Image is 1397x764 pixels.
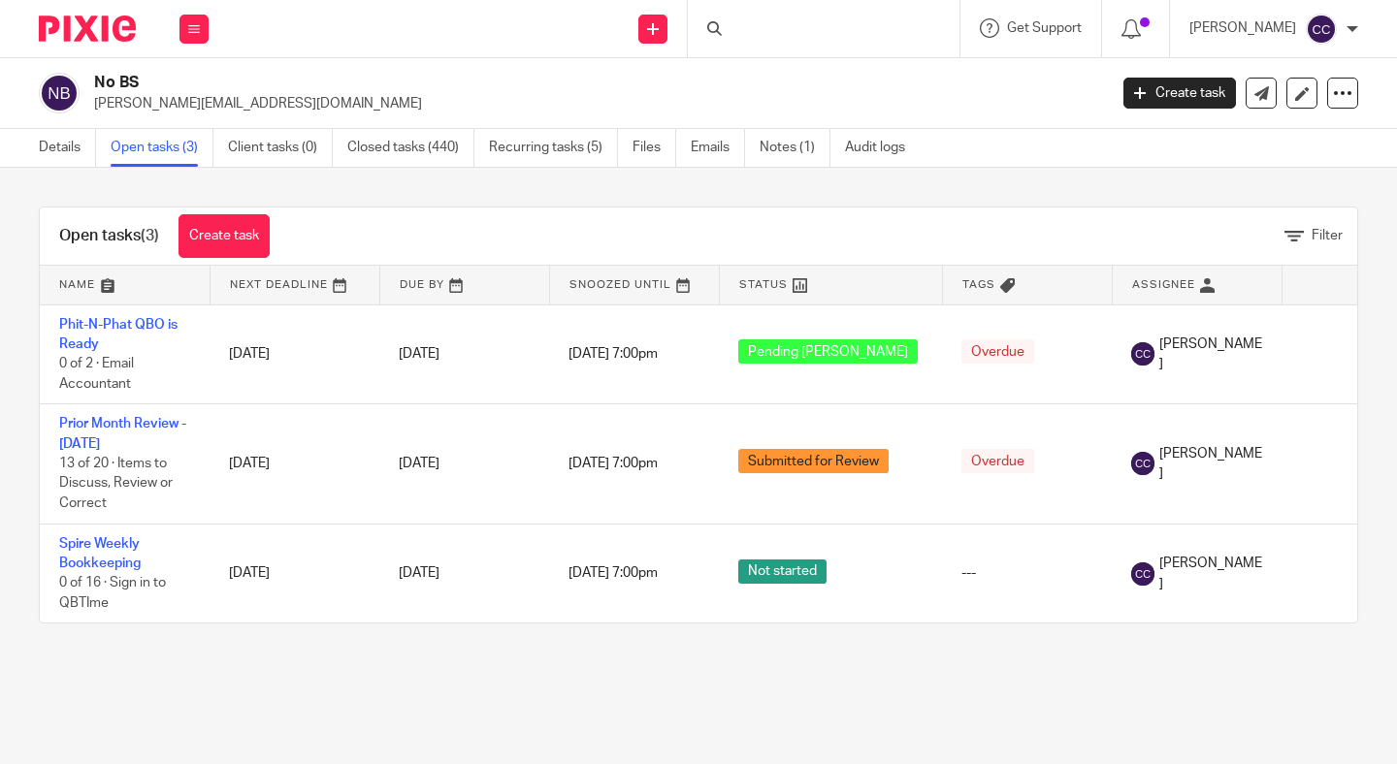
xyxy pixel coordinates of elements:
[1159,554,1262,593] span: [PERSON_NAME]
[1007,21,1082,35] span: Get Support
[1189,18,1296,38] p: [PERSON_NAME]
[59,226,159,246] h1: Open tasks
[228,129,333,167] a: Client tasks (0)
[1131,452,1154,475] img: svg%3E
[141,228,159,243] span: (3)
[845,129,920,167] a: Audit logs
[633,129,676,167] a: Files
[94,94,1094,113] p: [PERSON_NAME][EMAIL_ADDRESS][DOMAIN_NAME]
[399,457,439,470] span: [DATE]
[739,279,788,290] span: Status
[760,129,830,167] a: Notes (1)
[1159,334,1262,374] span: [PERSON_NAME]
[569,279,671,290] span: Snoozed Until
[59,417,186,450] a: Prior Month Review - [DATE]
[179,214,270,258] a: Create task
[59,318,178,351] a: Phit-N-Phat QBO is Ready
[738,449,889,473] span: Submitted for Review
[59,537,141,570] a: Spire Weekly Bookkeeping
[210,304,379,404] td: [DATE]
[59,457,173,510] span: 13 of 20 · Items to Discuss, Review or Correct
[347,129,474,167] a: Closed tasks (440)
[39,16,136,42] img: Pixie
[961,339,1034,364] span: Overdue
[399,347,439,361] span: [DATE]
[1306,14,1337,45] img: svg%3E
[39,129,96,167] a: Details
[1159,444,1262,484] span: [PERSON_NAME]
[691,129,745,167] a: Emails
[569,347,658,361] span: [DATE] 7:00pm
[738,559,827,584] span: Not started
[961,449,1034,473] span: Overdue
[1131,342,1154,366] img: svg%3E
[111,129,213,167] a: Open tasks (3)
[961,563,1092,583] div: ---
[1123,78,1236,109] a: Create task
[399,566,439,580] span: [DATE]
[59,577,166,611] span: 0 of 16 · Sign in to QBTIme
[738,339,918,364] span: Pending [PERSON_NAME]
[210,404,379,524] td: [DATE]
[210,524,379,622] td: [DATE]
[569,567,658,581] span: [DATE] 7:00pm
[569,457,658,470] span: [DATE] 7:00pm
[59,357,134,391] span: 0 of 2 · Email Accountant
[39,73,80,113] img: svg%3E
[94,73,894,93] h2: No BS
[1131,562,1154,586] img: svg%3E
[489,129,618,167] a: Recurring tasks (5)
[962,279,995,290] span: Tags
[1312,229,1343,242] span: Filter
